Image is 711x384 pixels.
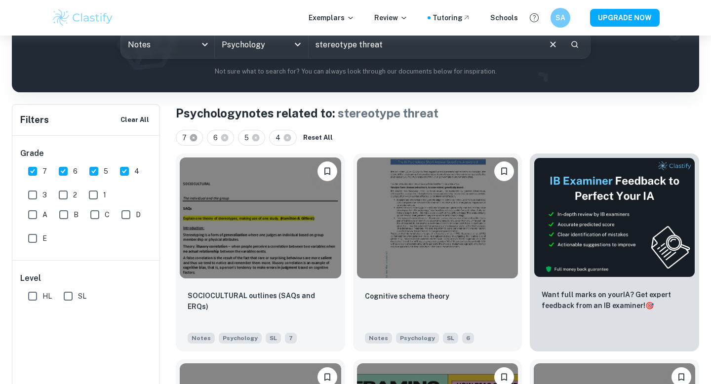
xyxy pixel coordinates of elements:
[534,157,695,277] img: Thumbnail
[566,36,583,53] button: Search
[42,291,52,302] span: HL
[309,31,540,58] input: E.g. cognitive development theories, abnormal psychology case studies, social psychology experime...
[269,130,297,146] div: 4
[20,113,49,127] h6: Filters
[365,333,392,344] span: Notes
[176,130,203,146] div: 7
[551,8,570,28] button: SA
[74,209,79,220] span: B
[526,9,543,26] button: Help and Feedback
[121,31,214,58] div: Notes
[353,154,522,351] a: BookmarkCognitive schema theory NotesPsychologySL6
[357,157,518,278] img: Psychology Notes example thumbnail: Cognitive schema theory
[136,209,141,220] span: D
[542,289,687,311] p: Want full marks on your IA ? Get expert feedback from an IB examiner!
[244,132,253,143] span: 5
[338,106,438,120] span: stereotype threat
[118,113,152,127] button: Clear All
[176,104,699,122] h1: Psychology notes related to:
[433,12,471,23] a: Tutoring
[20,148,153,159] h6: Grade
[276,132,285,143] span: 4
[180,157,341,278] img: Psychology Notes example thumbnail: SOCIOCULTURAL outlines (SAQs and ERQs)
[73,190,77,200] span: 2
[285,333,297,344] span: 7
[134,166,139,177] span: 4
[42,166,47,177] span: 7
[103,190,106,200] span: 1
[530,154,699,351] a: ThumbnailWant full marks on yourIA? Get expert feedback from an IB examiner!
[555,12,566,23] h6: SA
[20,67,691,77] p: Not sure what to search for? You can always look through our documents below for inspiration.
[73,166,78,177] span: 6
[309,12,355,23] p: Exemplars
[544,35,562,54] button: Clear
[213,132,222,143] span: 6
[396,333,439,344] span: Psychology
[20,272,153,284] h6: Level
[301,130,335,145] button: Reset All
[590,9,660,27] button: UPGRADE NOW
[42,233,47,244] span: E
[188,333,215,344] span: Notes
[462,333,474,344] span: 6
[238,130,265,146] div: 5
[207,130,234,146] div: 6
[219,333,262,344] span: Psychology
[365,291,449,302] p: Cognitive schema theory
[291,38,305,51] button: Open
[188,290,333,312] p: SOCIOCULTURAL outlines (SAQs and ERQs)
[51,8,114,28] img: Clastify logo
[176,154,345,351] a: BookmarkSOCIOCULTURAL outlines (SAQs and ERQs)NotesPsychologySL7
[374,12,408,23] p: Review
[78,291,86,302] span: SL
[443,333,458,344] span: SL
[317,161,337,181] button: Bookmark
[266,333,281,344] span: SL
[42,209,47,220] span: A
[645,302,654,309] span: 🎯
[42,190,47,200] span: 3
[105,209,110,220] span: C
[182,132,191,143] span: 7
[494,161,514,181] button: Bookmark
[104,166,108,177] span: 5
[490,12,518,23] a: Schools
